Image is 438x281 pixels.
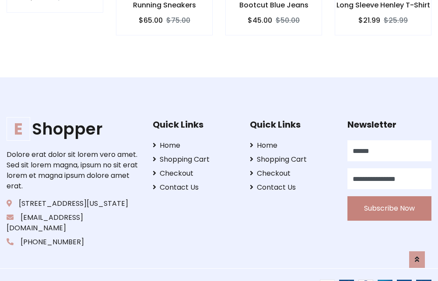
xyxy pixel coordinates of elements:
[7,119,139,139] h1: Shopper
[250,154,334,165] a: Shopping Cart
[384,15,408,25] del: $25.99
[226,1,322,9] h6: Bootcut Blue Jeans
[250,168,334,179] a: Checkout
[250,119,334,130] h5: Quick Links
[153,168,237,179] a: Checkout
[153,140,237,151] a: Home
[7,119,139,139] a: EShopper
[347,119,431,130] h5: Newsletter
[248,16,272,24] h6: $45.00
[153,182,237,193] a: Contact Us
[347,196,431,221] button: Subscribe Now
[358,16,380,24] h6: $21.99
[116,1,212,9] h6: Running Sneakers
[335,1,431,9] h6: Long Sleeve Henley T-Shirt
[7,149,139,191] p: Dolore erat dolor sit lorem vero amet. Sed sit lorem magna, ipsum no sit erat lorem et magna ipsu...
[7,117,30,141] span: E
[250,182,334,193] a: Contact Us
[166,15,190,25] del: $75.00
[7,212,139,233] p: [EMAIL_ADDRESS][DOMAIN_NAME]
[153,119,237,130] h5: Quick Links
[7,198,139,209] p: [STREET_ADDRESS][US_STATE]
[139,16,163,24] h6: $65.00
[276,15,300,25] del: $50.00
[153,154,237,165] a: Shopping Cart
[250,140,334,151] a: Home
[7,237,139,247] p: [PHONE_NUMBER]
